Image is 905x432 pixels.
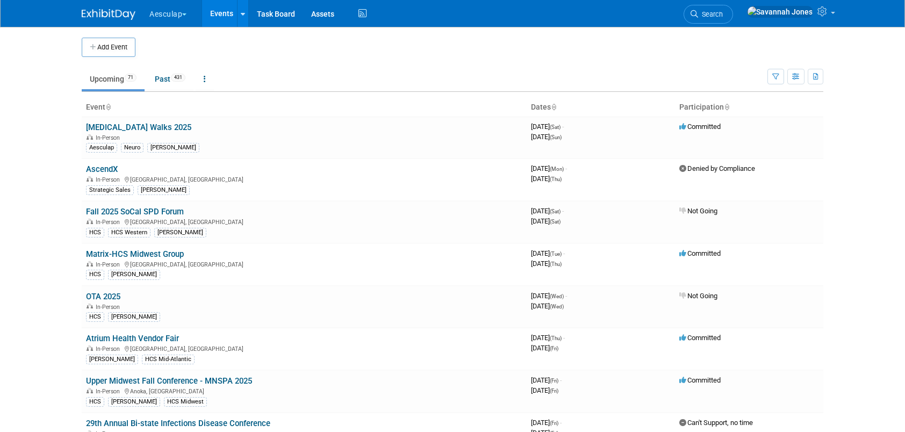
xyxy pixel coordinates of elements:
[87,345,93,351] img: In-Person Event
[550,378,558,384] span: (Fri)
[679,334,721,342] span: Committed
[121,143,143,153] div: Neuro
[565,292,567,300] span: -
[86,260,522,268] div: [GEOGRAPHIC_DATA], [GEOGRAPHIC_DATA]
[679,376,721,384] span: Committed
[96,261,123,268] span: In-Person
[86,164,118,174] a: AscendX
[563,334,565,342] span: -
[86,344,522,352] div: [GEOGRAPHIC_DATA], [GEOGRAPHIC_DATA]
[531,207,564,215] span: [DATE]
[86,143,117,153] div: Aesculap
[86,376,252,386] a: Upper Midwest Fall Conference - MNSPA 2025
[531,386,558,394] span: [DATE]
[86,397,104,407] div: HCS
[82,69,145,89] a: Upcoming71
[147,69,193,89] a: Past431
[679,207,717,215] span: Not Going
[125,74,137,82] span: 71
[86,249,184,259] a: Matrix-HCS Midwest Group
[679,419,753,427] span: Can't Support, no time
[154,228,206,237] div: [PERSON_NAME]
[531,260,562,268] span: [DATE]
[550,251,562,257] span: (Tue)
[142,355,195,364] div: HCS Mid-Atlantic
[550,176,562,182] span: (Thu)
[105,103,111,111] a: Sort by Event Name
[550,219,561,225] span: (Sat)
[560,376,562,384] span: -
[550,261,562,267] span: (Thu)
[724,103,729,111] a: Sort by Participation Type
[108,312,160,322] div: [PERSON_NAME]
[86,292,120,301] a: OTA 2025
[87,219,93,224] img: In-Person Event
[147,143,199,153] div: [PERSON_NAME]
[96,388,123,395] span: In-Person
[563,249,565,257] span: -
[531,292,567,300] span: [DATE]
[684,5,733,24] a: Search
[679,249,721,257] span: Committed
[86,386,522,395] div: Anoka, [GEOGRAPHIC_DATA]
[550,388,558,394] span: (Fri)
[562,207,564,215] span: -
[531,344,558,352] span: [DATE]
[550,208,561,214] span: (Sat)
[96,176,123,183] span: In-Person
[108,397,160,407] div: [PERSON_NAME]
[96,304,123,311] span: In-Person
[87,388,93,393] img: In-Person Event
[86,312,104,322] div: HCS
[87,261,93,267] img: In-Person Event
[560,419,562,427] span: -
[531,376,562,384] span: [DATE]
[550,304,564,309] span: (Wed)
[550,124,561,130] span: (Sat)
[86,334,179,343] a: Atrium Health Vendor Fair
[82,9,135,20] img: ExhibitDay
[87,176,93,182] img: In-Person Event
[551,103,556,111] a: Sort by Start Date
[531,217,561,225] span: [DATE]
[108,228,150,237] div: HCS Western
[550,166,564,172] span: (Mon)
[138,185,190,195] div: [PERSON_NAME]
[562,123,564,131] span: -
[531,419,562,427] span: [DATE]
[86,217,522,226] div: [GEOGRAPHIC_DATA], [GEOGRAPHIC_DATA]
[531,123,564,131] span: [DATE]
[565,164,567,172] span: -
[87,304,93,309] img: In-Person Event
[531,164,567,172] span: [DATE]
[531,175,562,183] span: [DATE]
[82,98,527,117] th: Event
[527,98,675,117] th: Dates
[679,123,721,131] span: Committed
[86,123,191,132] a: [MEDICAL_DATA] Walks 2025
[171,74,185,82] span: 431
[87,134,93,140] img: In-Person Event
[531,133,562,141] span: [DATE]
[550,420,558,426] span: (Fri)
[550,345,558,351] span: (Fri)
[550,134,562,140] span: (Sun)
[86,419,270,428] a: 29th Annual Bi-state Infections Disease Conference
[531,249,565,257] span: [DATE]
[86,207,184,217] a: Fall 2025 SoCal SPD Forum
[96,345,123,352] span: In-Person
[96,134,123,141] span: In-Person
[679,164,755,172] span: Denied by Compliance
[679,292,717,300] span: Not Going
[86,228,104,237] div: HCS
[550,293,564,299] span: (Wed)
[86,185,134,195] div: Strategic Sales
[550,335,562,341] span: (Thu)
[108,270,160,279] div: [PERSON_NAME]
[675,98,823,117] th: Participation
[86,355,138,364] div: [PERSON_NAME]
[82,38,135,57] button: Add Event
[531,302,564,310] span: [DATE]
[96,219,123,226] span: In-Person
[531,334,565,342] span: [DATE]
